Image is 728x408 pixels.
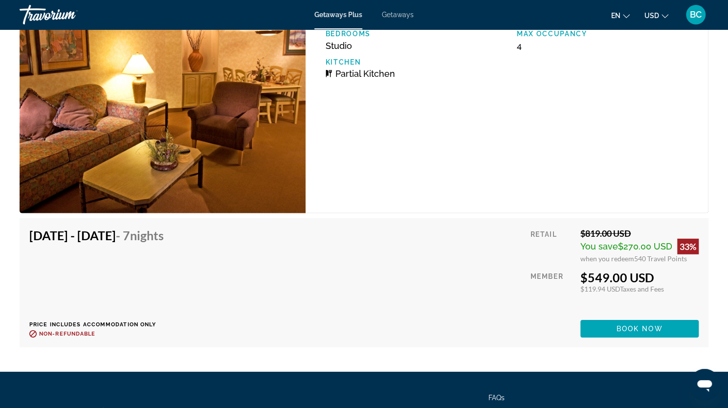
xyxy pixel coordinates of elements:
div: Retail [530,228,573,263]
span: $270.00 USD [618,241,672,251]
div: $119.94 USD [580,285,699,293]
span: BC [690,10,702,20]
span: en [611,12,620,20]
span: Nights [130,228,164,243]
span: Non-refundable [39,331,95,337]
button: User Menu [683,4,708,25]
div: $549.00 USD [580,270,699,285]
a: FAQs [488,394,505,402]
p: Price includes accommodation only [29,321,171,328]
p: Max Occupancy [517,30,698,38]
span: USD [644,12,659,20]
button: Change language [611,8,630,23]
div: 33% [677,239,699,254]
span: You save [580,241,618,251]
div: $819.00 USD [580,228,699,239]
a: Getaways Plus [314,11,362,19]
button: Change currency [644,8,668,23]
button: Book now [580,320,699,338]
span: Partial Kitchen [335,68,395,79]
span: Book now [617,325,663,333]
span: 4 [517,41,522,51]
iframe: Button to launch messaging window [689,369,720,400]
a: Travorium [20,2,117,27]
span: 540 Travel Points [634,254,687,263]
div: Member [530,270,573,313]
h4: [DATE] - [DATE] [29,228,164,243]
span: when you redeem [580,254,634,263]
span: - 7 [116,228,164,243]
span: Studio [325,41,352,51]
p: Bedrooms [325,30,507,38]
a: Getaways [382,11,414,19]
p: Kitchen [325,58,507,66]
span: Taxes and Fees [620,285,664,293]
